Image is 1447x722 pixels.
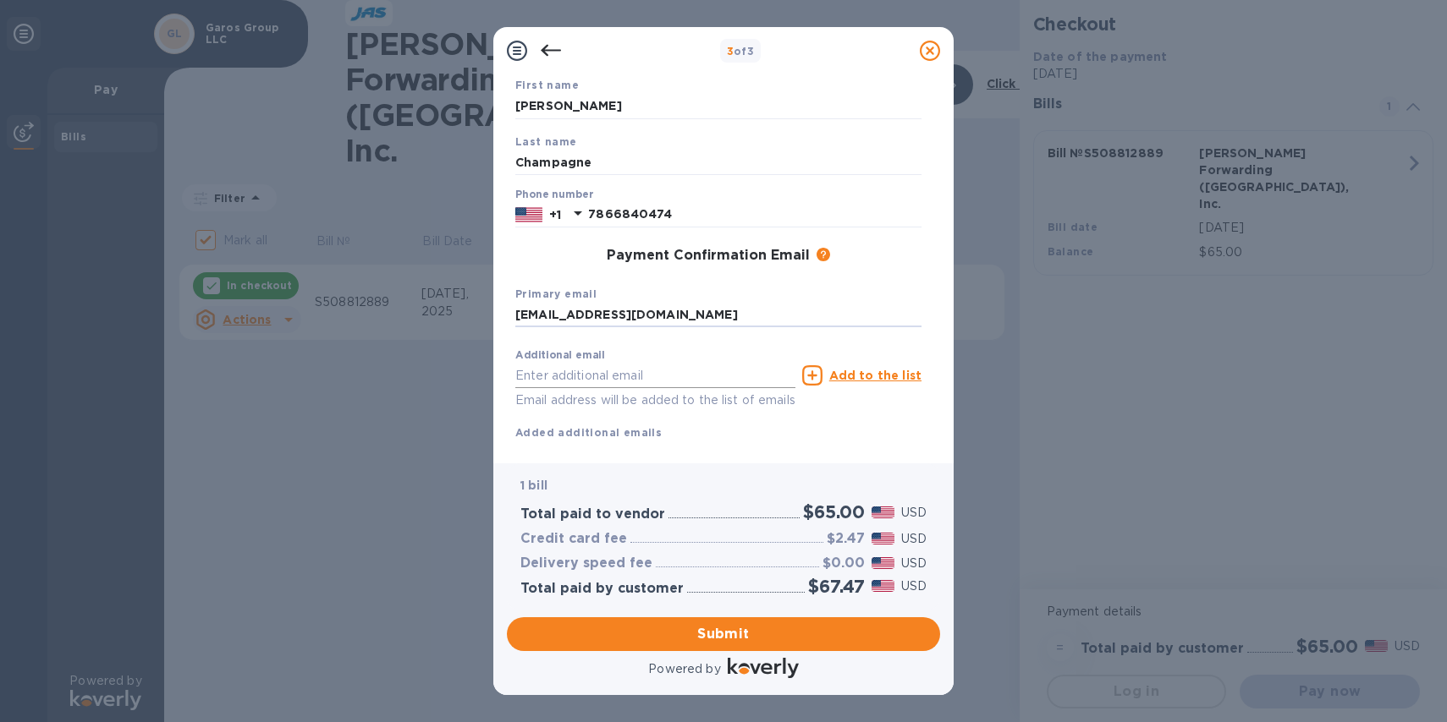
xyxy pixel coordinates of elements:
[823,555,865,572] h3: $0.00
[829,369,922,382] u: Add to the list
[549,206,561,223] p: +1
[515,363,795,388] input: Enter additional email
[803,501,865,522] h2: $65.00
[727,45,755,57] b: of 3
[515,205,542,224] img: US
[872,533,894,544] img: USD
[520,555,652,572] h3: Delivery speed fee
[515,426,662,439] b: Added additional emails
[520,506,665,522] h3: Total paid to vendor
[515,94,922,119] input: Enter your first name
[515,79,579,91] b: First name
[648,660,720,678] p: Powered by
[872,557,894,569] img: USD
[728,658,799,678] img: Logo
[872,506,894,518] img: USD
[808,576,865,597] h2: $67.47
[901,577,927,595] p: USD
[872,580,894,592] img: USD
[515,303,922,328] input: Enter your primary name
[507,617,940,651] button: Submit
[515,150,922,175] input: Enter your last name
[901,555,927,572] p: USD
[515,351,605,361] label: Additional email
[588,202,922,227] input: Enter your phone number
[520,624,927,644] span: Submit
[515,190,593,200] label: Phone number
[515,135,577,148] b: Last name
[515,391,795,410] p: Email address will be added to the list of emails
[520,531,627,547] h3: Credit card fee
[901,504,927,522] p: USD
[520,581,684,597] h3: Total paid by customer
[607,248,810,264] h3: Payment Confirmation Email
[901,530,927,548] p: USD
[520,479,547,492] b: 1 bill
[727,45,734,57] span: 3
[827,531,865,547] h3: $2.47
[515,287,597,300] b: Primary email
